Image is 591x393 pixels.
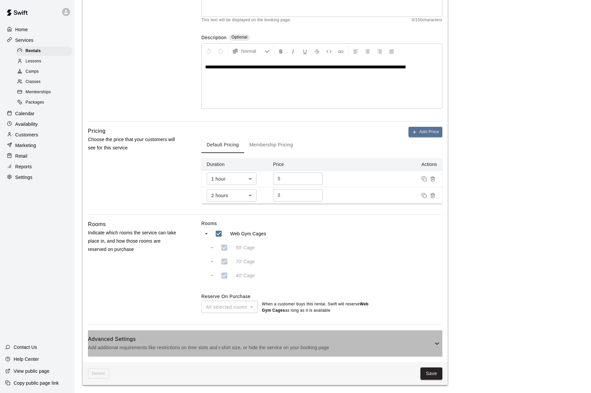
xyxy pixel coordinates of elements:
[5,35,69,45] a: Services
[201,34,227,42] label: Description
[215,45,226,57] button: Redo
[5,151,69,161] a: Retail
[5,140,69,150] a: Marketing
[5,130,69,140] a: Customers
[26,58,41,65] span: Lessons
[16,77,75,87] a: Classes
[16,67,75,77] a: Camps
[412,17,442,24] span: 0 / 150 characters
[16,57,72,66] div: Lessons
[5,172,69,182] a: Settings
[299,45,311,57] button: Format Underline
[236,244,255,251] p: 50' Cage
[16,98,75,108] a: Packages
[16,98,72,107] div: Packages
[16,88,72,97] div: Memberships
[15,153,28,159] p: Retail
[15,110,35,117] p: Calendar
[236,258,255,265] p: 70' Cage
[244,137,298,153] button: Membership Pricing
[16,77,72,87] div: Classes
[408,127,442,137] button: Add Price
[374,45,385,57] button: Right Align
[201,294,251,299] label: Reserve On Purchase
[229,45,272,57] button: Formatting Options
[323,45,334,57] button: Insert Code
[88,330,442,356] div: Advanced SettingsAdd additional requirements like restrictions on time slots and t-shirt size, or...
[26,99,44,106] span: Packages
[236,272,255,279] p: 40' Cage
[16,87,75,98] a: Memberships
[88,335,433,344] h6: Advanced Settings
[201,158,268,171] th: Duration
[5,119,69,129] a: Availability
[16,56,75,66] a: Lessons
[278,192,280,199] p: $
[350,45,361,57] button: Left Align
[16,67,72,76] div: Camps
[5,162,69,172] a: Reports
[88,220,106,229] h6: Rooms
[201,17,291,24] span: This text will be displayed on the booking page.
[207,189,257,201] div: 2 hours
[88,127,106,135] h6: Pricing
[201,227,334,282] ul: swift facility view
[88,344,433,352] p: Add additional requirements like restrictions on time slots and t-shirt size, or hide the service...
[14,344,37,351] p: Contact Us
[203,45,214,57] button: Undo
[241,48,264,54] span: Normal
[201,301,258,313] div: All selected rooms
[428,175,437,183] button: Remove price
[14,356,39,362] p: Help Center
[26,68,39,75] span: Camps
[268,158,334,171] th: Price
[386,45,397,57] button: Justify Align
[420,175,428,183] button: Duplicate price
[5,109,69,118] a: Calendar
[262,301,378,314] p: When a customer buys this rental , Swift will reserve as long as it is available
[26,79,40,85] span: Classes
[362,45,373,57] button: Center Align
[88,229,180,254] p: Indicate which rooms the service can take place in, and how those rooms are reserved on purchase
[88,368,109,379] span: This rental can't be deleted because its tied to: credits,
[420,367,442,380] button: Save
[15,163,32,170] p: Reports
[26,89,51,96] span: Memberships
[26,48,41,54] span: Rentals
[231,35,247,39] span: Optional
[428,191,437,200] button: Remove price
[230,230,266,237] p: Web Gym Cages
[5,25,69,35] a: Home
[335,45,346,57] button: Insert Link
[207,173,257,185] div: 1 hour
[15,131,38,138] p: Customers
[201,137,244,153] button: Default Pricing
[15,121,38,127] p: Availability
[14,380,59,386] p: Copy public page link
[420,191,428,200] button: Duplicate price
[15,142,36,149] p: Marketing
[14,368,49,374] p: View public page
[88,135,180,152] p: Choose the price that your customers will see for this service
[287,45,299,57] button: Format Italics
[16,46,75,56] a: Rentals
[334,158,442,171] th: Actions
[15,37,34,43] p: Services
[311,45,323,57] button: Format Strikethrough
[201,220,442,227] label: Rooms
[15,26,28,33] p: Home
[16,46,72,56] div: Rentals
[15,174,33,181] p: Settings
[275,45,287,57] button: Format Bold
[278,175,280,182] p: $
